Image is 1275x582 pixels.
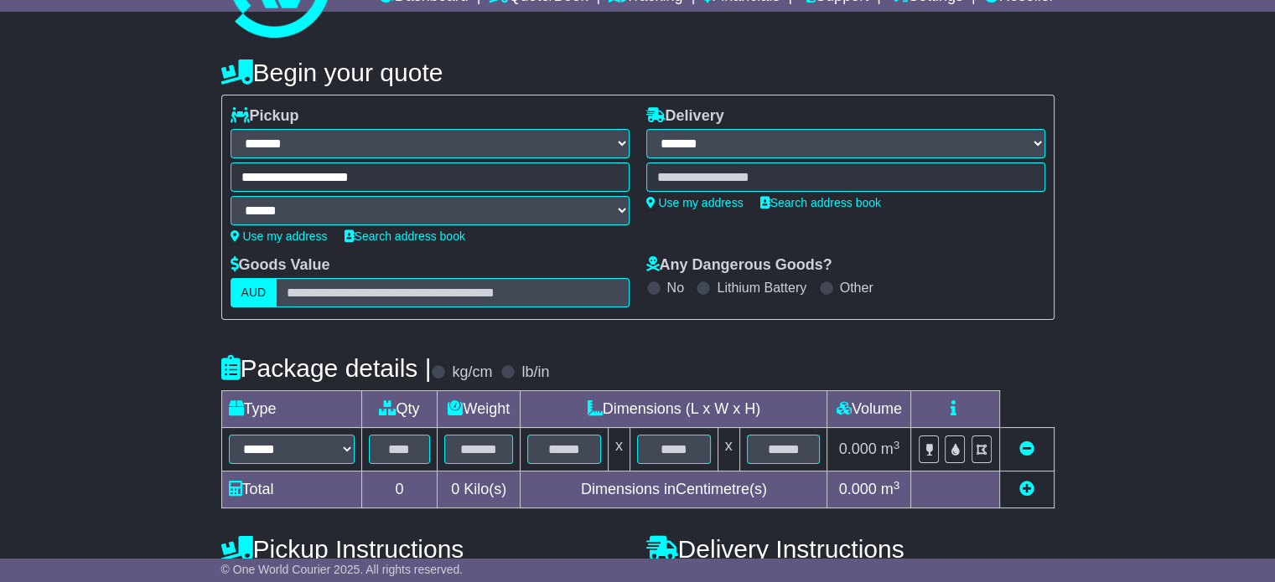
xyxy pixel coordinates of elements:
label: lb/in [521,363,549,382]
a: Add new item [1019,481,1034,497]
label: Any Dangerous Goods? [646,256,832,275]
a: Search address book [345,229,465,243]
span: 0 [451,481,459,497]
td: x [718,428,739,471]
td: Weight [438,391,521,428]
sup: 3 [894,479,900,492]
td: x [608,428,630,471]
label: Goods Value [231,256,330,275]
td: Dimensions (L x W x H) [521,391,827,428]
span: 0.000 [839,440,877,457]
td: 0 [361,471,438,508]
td: Qty [361,391,438,428]
label: AUD [231,278,277,307]
h4: Package details | [221,354,432,382]
td: Total [221,471,361,508]
label: Pickup [231,107,299,126]
td: Kilo(s) [438,471,521,508]
sup: 3 [894,439,900,451]
td: Dimensions in Centimetre(s) [521,471,827,508]
span: m [881,481,900,497]
a: Search address book [760,196,881,209]
label: Lithium Battery [717,280,806,296]
td: Type [221,391,361,428]
span: 0.000 [839,481,877,497]
label: Delivery [646,107,724,126]
a: Use my address [231,229,328,243]
span: © One World Courier 2025. All rights reserved. [221,563,464,576]
a: Remove this item [1019,440,1034,457]
h4: Delivery Instructions [646,535,1055,563]
label: kg/cm [452,363,492,382]
label: No [667,280,684,296]
h4: Begin your quote [221,59,1055,86]
label: Other [840,280,873,296]
span: m [881,440,900,457]
td: Volume [827,391,911,428]
h4: Pickup Instructions [221,535,630,563]
a: Use my address [646,196,744,209]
